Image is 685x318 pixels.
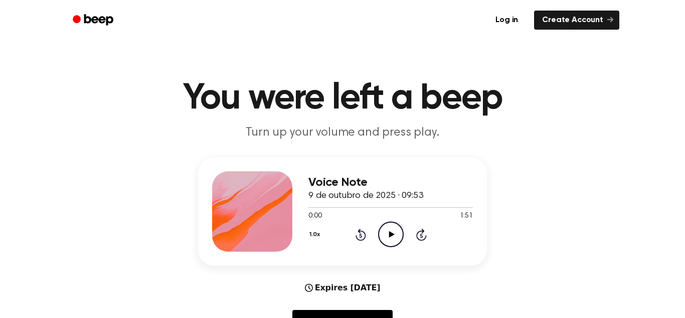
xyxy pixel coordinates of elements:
[308,211,321,222] span: 0:00
[534,11,619,30] a: Create Account
[66,11,122,30] a: Beep
[150,125,535,141] p: Turn up your volume and press play.
[485,9,528,32] a: Log in
[308,191,423,200] span: 9 de outubro de 2025 · 09:53
[308,176,473,189] h3: Voice Note
[305,282,381,294] div: Expires [DATE]
[86,80,599,117] h1: You were left a beep
[460,211,473,222] span: 1:51
[308,226,323,243] button: 1.0x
